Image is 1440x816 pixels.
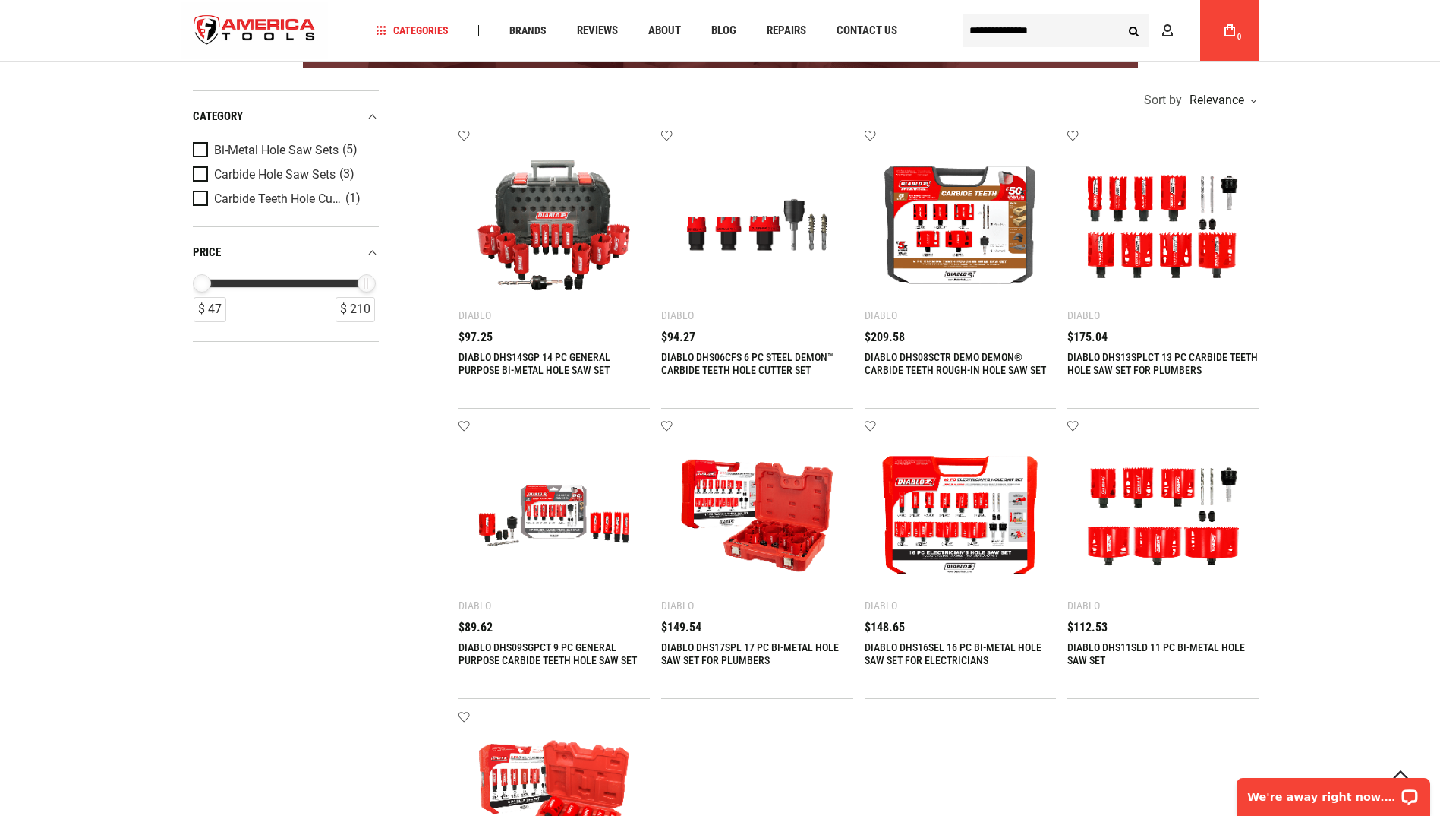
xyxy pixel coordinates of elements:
span: Brands [509,25,547,36]
img: DIABLO DHS06CFS 6 PC STEEL DEMON™ CARBIDE TEETH HOLE CUTTER SET [676,144,838,306]
span: $97.25 [458,331,493,343]
span: Categories [376,25,449,36]
a: store logo [181,2,329,59]
div: Relevance [1186,94,1256,106]
div: Diablo [458,599,491,612]
a: About [641,21,688,41]
img: DIABLO DHS17SPL 17 PC BI-METAL HOLE SAW SET FOR PLUMBERS [676,435,838,597]
div: Diablo [661,599,694,612]
a: DIABLO DHS13SPLCT 13 PC CARBIDE TEETH HOLE SAW SET FOR PLUMBERS [1067,351,1258,376]
span: $209.58 [865,331,905,343]
img: DIABLO DHS14SGP 14 PC GENERAL PURPOSE BI-METAL HOLE SAW SET [474,144,635,306]
span: (1) [345,192,361,205]
span: Carbide Teeth Hole Cutter Sets [214,192,342,206]
div: Diablo [1067,599,1100,612]
span: $94.27 [661,331,695,343]
img: DIABLO DHS09SGPCT 9 PC GENERAL PURPOSE CARBIDE TEETH HOLE SAW SET [474,435,635,597]
div: category [193,106,379,127]
a: DIABLO DHS11SLD 11 PC BI-METAL HOLE SAW SET [1067,641,1245,666]
div: Diablo [458,309,491,321]
span: $89.62 [458,621,493,634]
span: $148.65 [865,621,905,634]
span: Repairs [767,25,806,36]
span: Contact Us [837,25,897,36]
button: Search [1120,16,1149,45]
img: DIABLO DHS11SLD 11 PC BI-METAL HOLE SAW SET [1082,435,1244,597]
a: Bi-Metal Hole Saw Sets (5) [193,142,375,159]
div: Diablo [661,309,694,321]
span: Blog [711,25,736,36]
a: DIABLO DHS08SCTR DEMO DEMON® CARBIDE TEETH ROUGH-IN HOLE SAW SET [865,351,1046,376]
a: Categories [369,21,455,41]
span: Reviews [577,25,618,36]
a: Contact Us [830,21,904,41]
a: Brands [503,21,553,41]
span: Sort by [1144,94,1182,106]
div: Diablo [865,599,897,612]
span: (5) [342,144,358,157]
img: DIABLO DHS16SEL 16 PC BI-METAL HOLE SAW SET FOR ELECTRICIANS [880,435,1041,597]
a: DIABLO DHS14SGP 14 PC GENERAL PURPOSE BI-METAL HOLE SAW SET [458,351,610,376]
span: 0 [1237,33,1242,41]
a: Reviews [570,21,625,41]
div: Product Filters [193,90,379,342]
a: Carbide Teeth Hole Cutter Sets (1) [193,191,375,207]
a: DIABLO DHS06CFS 6 PC STEEL DEMON™ CARBIDE TEETH HOLE CUTTER SET [661,351,833,376]
div: Diablo [1067,309,1100,321]
span: Bi-Metal Hole Saw Sets [214,144,339,157]
img: America Tools [181,2,329,59]
span: $175.04 [1067,331,1108,343]
img: DIABLO DHS13SPLCT 13 PC CARBIDE TEETH HOLE SAW SET FOR PLUMBERS [1082,144,1244,306]
span: Carbide Hole Saw Sets [214,168,336,182]
a: Carbide Hole Saw Sets (3) [193,166,375,183]
div: $ 47 [194,297,226,322]
div: Diablo [865,309,897,321]
div: price [193,242,379,263]
img: DIABLO DHS08SCTR DEMO DEMON® CARBIDE TEETH ROUGH-IN HOLE SAW SET [880,144,1041,306]
div: $ 210 [336,297,375,322]
a: DIABLO DHS17SPL 17 PC BI-METAL HOLE SAW SET FOR PLUMBERS [661,641,839,666]
a: Repairs [760,21,813,41]
span: (3) [339,168,354,181]
a: DIABLO DHS09SGPCT 9 PC GENERAL PURPOSE CARBIDE TEETH HOLE SAW SET [458,641,637,666]
a: DIABLO DHS16SEL 16 PC BI-METAL HOLE SAW SET FOR ELECTRICIANS [865,641,1041,666]
span: $112.53 [1067,621,1108,634]
a: Blog [704,21,743,41]
span: About [648,25,681,36]
span: $149.54 [661,621,701,634]
iframe: LiveChat chat widget [1227,768,1440,816]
